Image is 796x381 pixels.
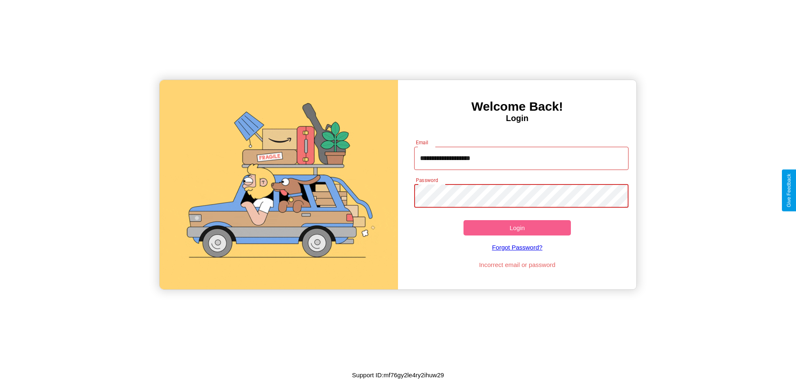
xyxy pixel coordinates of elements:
[464,220,571,235] button: Login
[416,177,438,184] label: Password
[786,174,792,207] div: Give Feedback
[410,235,625,259] a: Forgot Password?
[410,259,625,270] p: Incorrect email or password
[416,139,429,146] label: Email
[398,99,636,114] h3: Welcome Back!
[160,80,398,289] img: gif
[398,114,636,123] h4: Login
[352,369,444,381] p: Support ID: mf76gy2le4ry2ihuw29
